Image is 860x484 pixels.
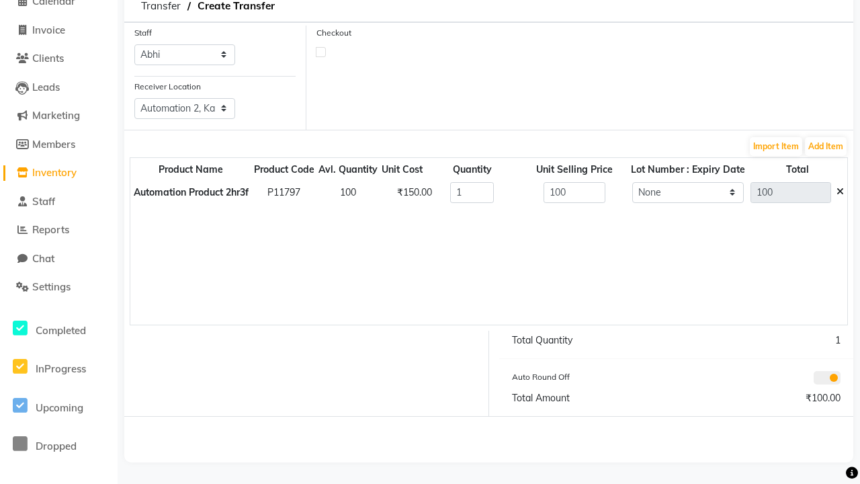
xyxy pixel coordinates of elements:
button: Add Item [805,137,847,156]
a: Clients [3,51,114,67]
a: Members [3,137,114,153]
div: 100 [329,186,367,200]
th: Unit Cost [380,161,425,179]
a: Chat [3,251,114,267]
span: Inventory [32,166,77,179]
label: Staff [134,27,152,39]
span: Leads [32,81,60,93]
span: Members [32,138,75,151]
div: 1 [676,333,851,348]
a: Settings [3,280,114,295]
button: Import Item [750,137,802,156]
th: Total [747,161,847,179]
label: Checkout [316,27,351,39]
label: Receiver Location [134,81,201,93]
div: Total Quantity [502,333,677,348]
th: Product Name [130,161,252,179]
span: Marketing [32,109,80,122]
span: Upcoming [36,401,83,414]
span: Invoice [32,24,65,36]
span: InProgress [36,362,86,375]
span: Staff [32,195,55,208]
span: Completed [36,324,86,337]
a: Inventory [3,165,114,181]
th: Quantity [425,161,521,179]
a: Staff [3,194,114,210]
td: P11797 [252,179,316,206]
a: Invoice [3,23,114,38]
div: ₹100.00 [676,391,851,405]
th: Lot Number : Expiry Date [629,161,747,179]
th: Avl. Quantity [316,161,380,179]
a: Marketing [3,108,114,124]
a: Leads [3,80,114,95]
span: Clients [32,52,64,65]
div: ₹150.00 [387,186,417,200]
span: Reports [32,223,69,236]
span: Settings [32,280,71,293]
label: Auto Round Off [512,371,570,383]
th: Automation Product 2hr3f [130,179,252,206]
th: Unit Selling Price [520,161,629,179]
span: Chat [32,252,54,265]
div: Total Amount [502,391,677,405]
a: Reports [3,223,114,238]
th: Product Code [252,161,316,179]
